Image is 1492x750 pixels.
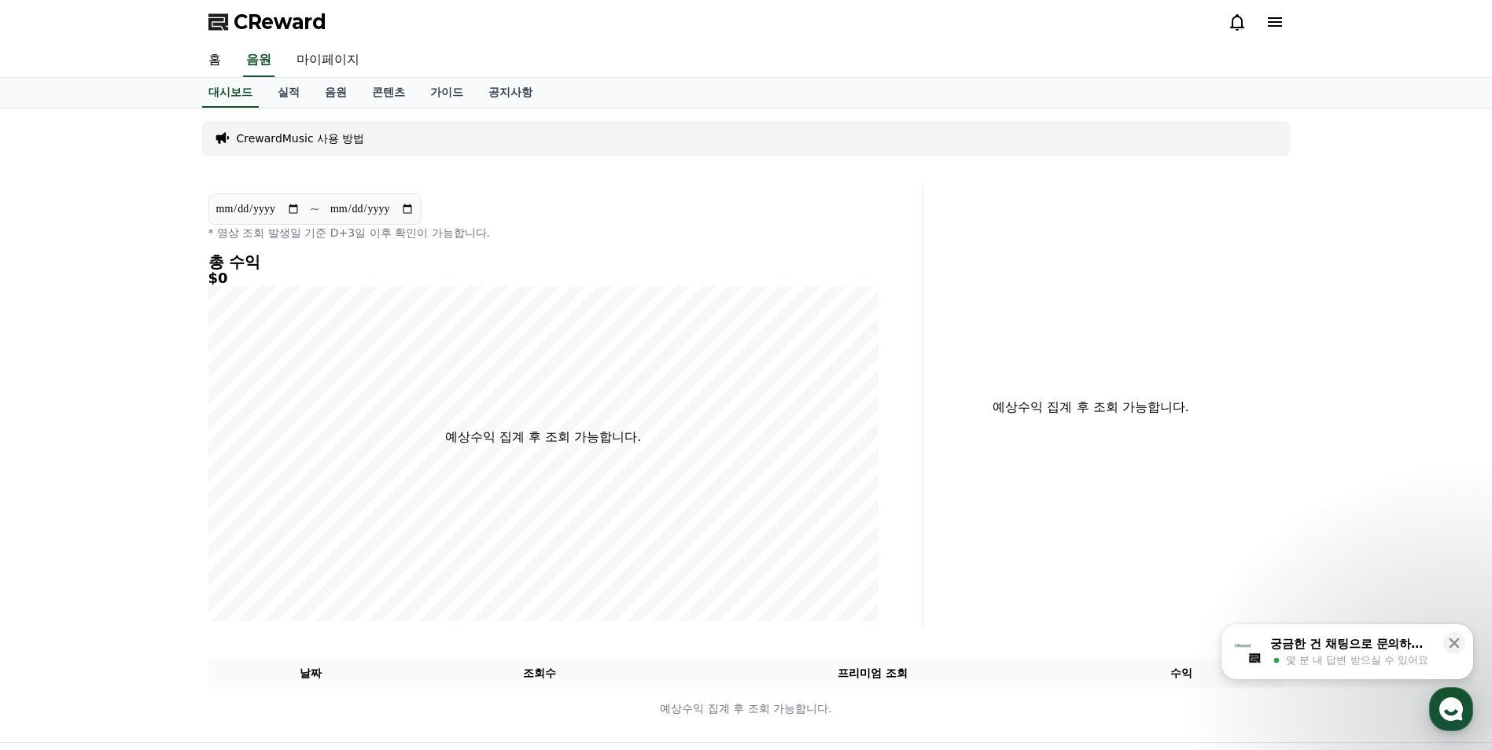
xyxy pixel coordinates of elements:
a: 대시보드 [202,78,259,108]
a: 대화 [104,498,203,538]
a: 공지사항 [476,78,545,108]
span: 대화 [144,523,163,535]
th: 프리미엄 조회 [666,659,1079,688]
a: 콘텐츠 [359,78,418,108]
span: 설정 [243,522,262,535]
p: ~ [310,200,320,219]
a: 실적 [265,78,312,108]
a: 홈 [5,498,104,538]
th: 수익 [1079,659,1284,688]
a: CReward [208,9,326,35]
p: 예상수익 집계 후 조회 가능합니다. [936,398,1247,417]
a: 설정 [203,498,302,538]
a: 음원 [312,78,359,108]
p: 예상수익 집계 후 조회 가능합니다. [209,700,1284,717]
th: 조회수 [413,659,665,688]
h4: 총 수익 [208,253,879,270]
p: * 영상 조회 발생일 기준 D+3일 이후 확인이 가능합니다. [208,225,879,241]
p: 예상수익 집계 후 조회 가능합니다. [445,428,641,447]
span: 홈 [50,522,59,535]
span: CReward [234,9,326,35]
a: CrewardMusic 사용 방법 [237,131,365,146]
a: 마이페이지 [284,44,372,77]
h5: $0 [208,270,879,286]
a: 홈 [196,44,234,77]
a: 음원 [243,44,274,77]
a: 가이드 [418,78,476,108]
th: 날짜 [208,659,414,688]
